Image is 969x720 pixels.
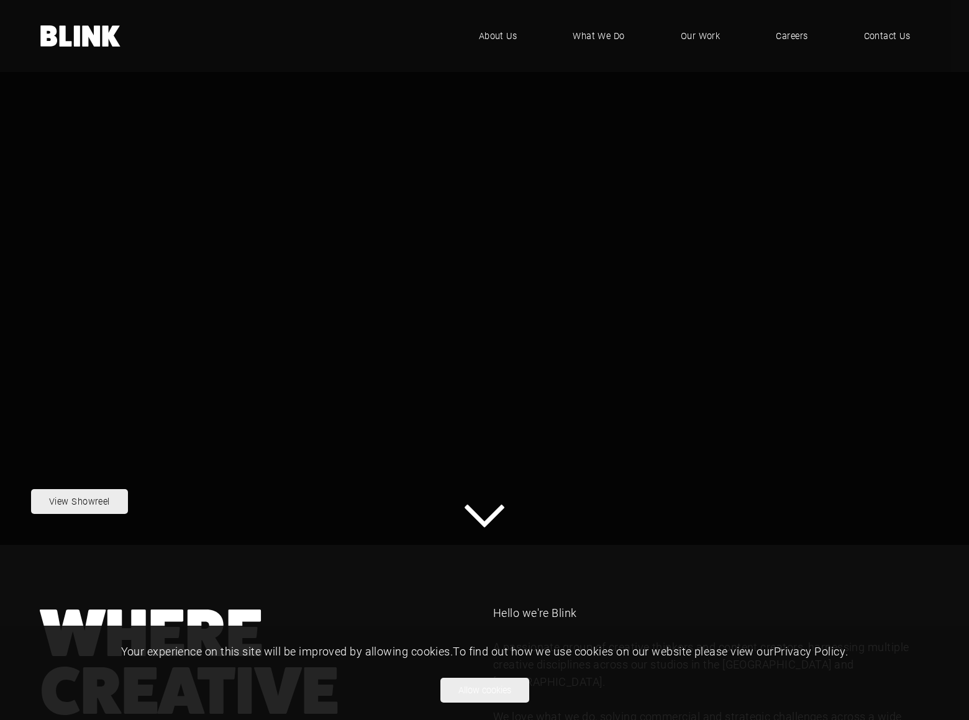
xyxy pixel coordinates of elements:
[493,605,929,622] p: Hello we're Blink
[681,29,721,43] span: Our Work
[121,644,848,659] span: Your experience on this site will be improved by allowing cookies. To find out how we use cookies...
[776,29,807,43] span: Careers
[757,17,826,55] a: Careers
[845,17,929,55] a: Contact Us
[774,644,845,659] a: Privacy Policy
[479,29,517,43] span: About Us
[49,495,110,507] nobr: View Showreel
[554,17,644,55] a: What We Do
[460,17,536,55] a: About Us
[864,29,911,43] span: Contact Us
[31,489,128,514] a: View Showreel
[440,678,529,703] button: Allow cookies
[40,25,121,47] a: Home
[662,17,739,55] a: Our Work
[573,29,625,43] span: What We Do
